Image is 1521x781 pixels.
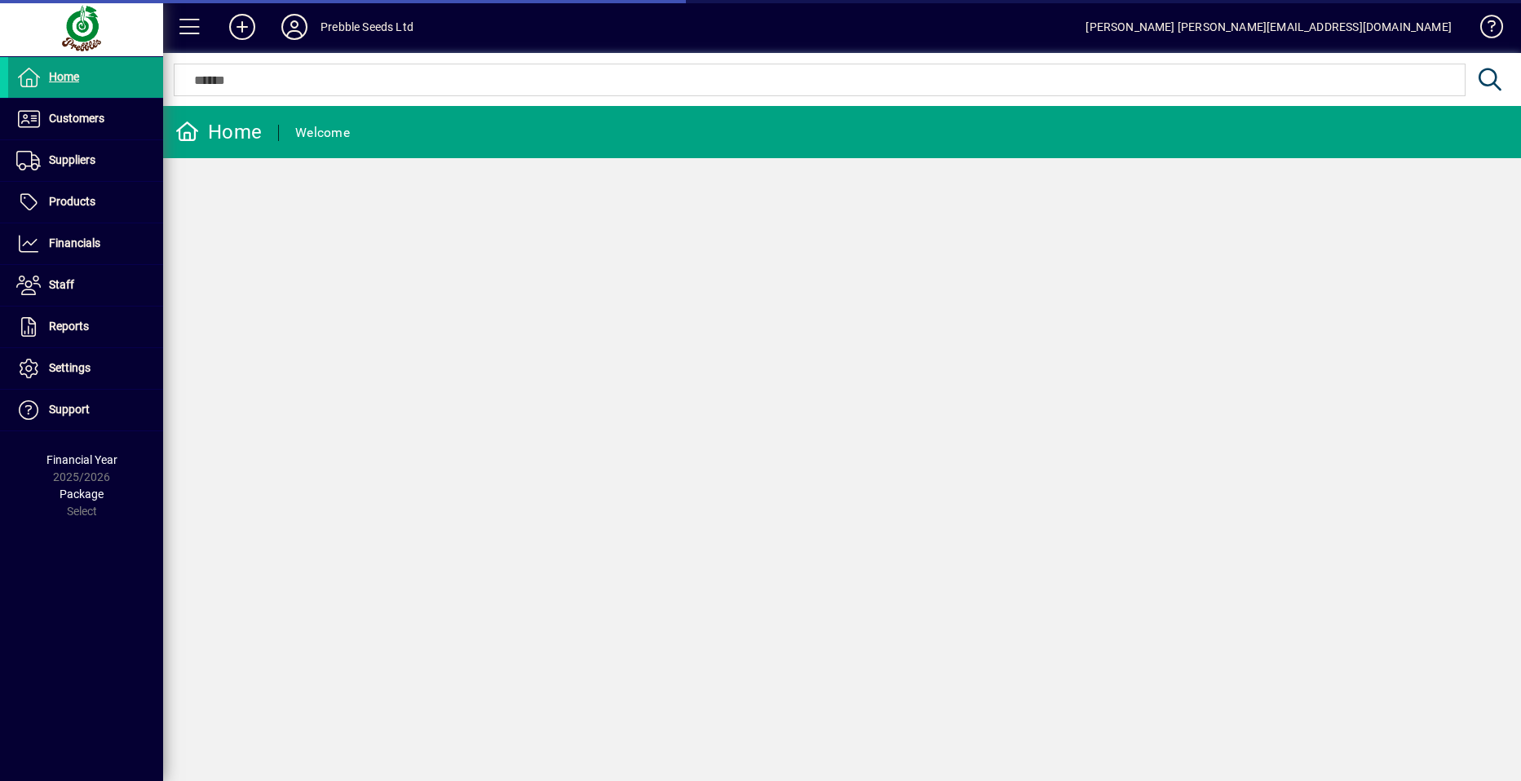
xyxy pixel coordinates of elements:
div: Welcome [295,120,350,146]
a: Reports [8,307,163,347]
a: Suppliers [8,140,163,181]
div: Prebble Seeds Ltd [321,14,413,40]
div: Home [175,119,262,145]
span: Products [49,195,95,208]
span: Suppliers [49,153,95,166]
div: [PERSON_NAME] [PERSON_NAME][EMAIL_ADDRESS][DOMAIN_NAME] [1085,14,1452,40]
span: Support [49,403,90,416]
a: Financials [8,223,163,264]
a: Support [8,390,163,430]
button: Add [216,12,268,42]
span: Reports [49,320,89,333]
span: Financials [49,236,100,249]
a: Staff [8,265,163,306]
span: Financial Year [46,453,117,466]
span: Package [60,488,104,501]
span: Settings [49,361,91,374]
a: Knowledge Base [1468,3,1501,56]
button: Profile [268,12,321,42]
a: Settings [8,348,163,389]
span: Customers [49,112,104,125]
a: Products [8,182,163,223]
span: Home [49,70,79,83]
a: Customers [8,99,163,139]
span: Staff [49,278,74,291]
